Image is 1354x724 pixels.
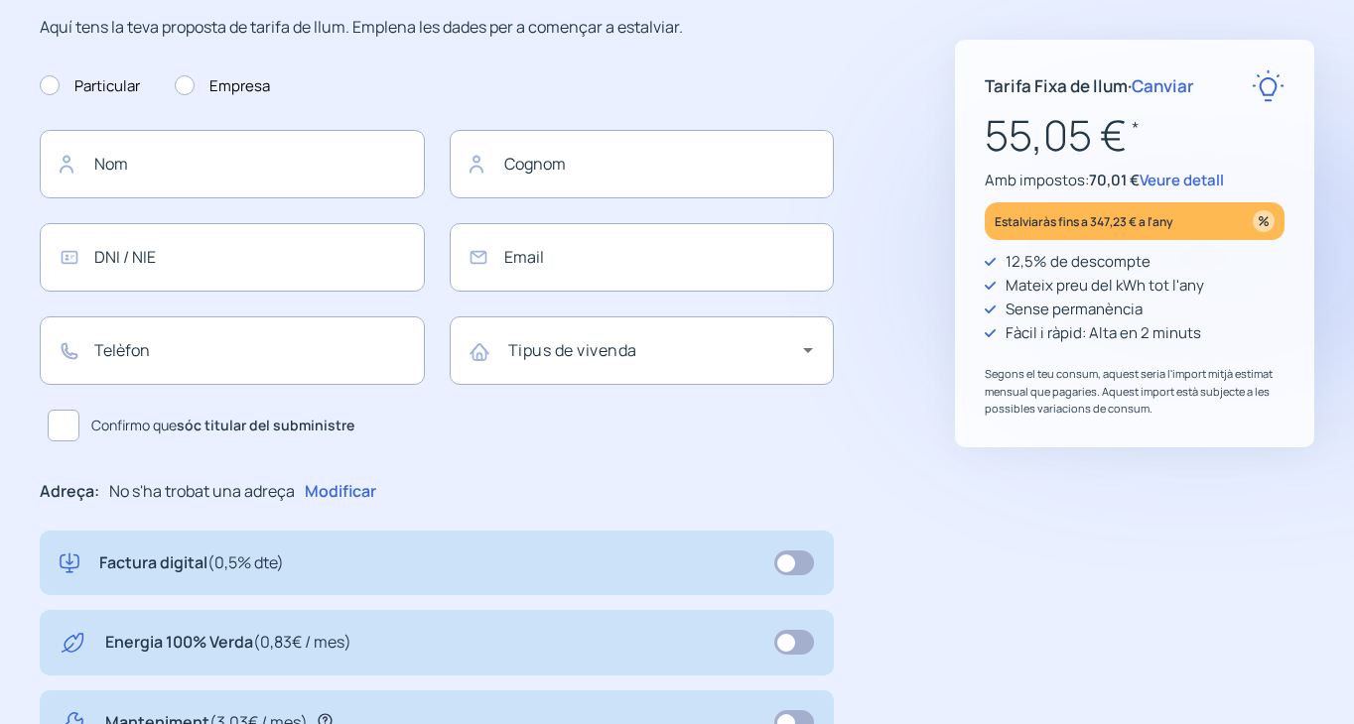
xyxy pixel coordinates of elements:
p: 55,05 € [985,102,1285,169]
p: Mateix preu del kWh tot l'any [1006,274,1204,298]
img: rate-E.svg [1252,69,1285,102]
p: Aquí tens la teva proposta de tarifa de llum. Emplena les dades per a començar a estalviar. [40,15,834,41]
p: Tarifa Fixa de llum · [985,72,1194,99]
img: digital-invoice.svg [60,550,79,576]
span: Canviar [1132,74,1194,97]
label: Particular [40,74,140,98]
img: percentage_icon.svg [1253,210,1275,232]
p: Fàcil i ràpid: Alta en 2 minuts [1006,321,1201,345]
span: Veure detall [1140,170,1224,190]
p: Modificar [305,479,376,505]
b: sóc titular del subministre [177,416,354,434]
p: Estalviaràs fins a 347,23 € a l'any [995,210,1173,233]
span: Confirmo que [91,415,354,436]
p: No s'ha trobat una adreça [109,479,295,505]
p: Energia 100% Verda [105,630,351,656]
p: Segons el teu consum, aquest seria l'import mitjà estimat mensual que pagaries. Aquest import est... [985,365,1285,418]
label: Empresa [175,74,270,98]
span: (0,5% dte) [207,551,284,573]
p: 12,5% de descompte [1006,250,1151,274]
span: (0,83€ / mes) [253,631,351,653]
img: energy-green.svg [60,630,85,656]
p: Factura digital [99,550,284,576]
p: Amb impostos: [985,169,1285,192]
p: Adreça: [40,479,99,505]
mat-label: Tipus de vivenda [508,339,637,361]
p: Sense permanència [1006,298,1143,321]
span: 70,01 € [1089,170,1140,190]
